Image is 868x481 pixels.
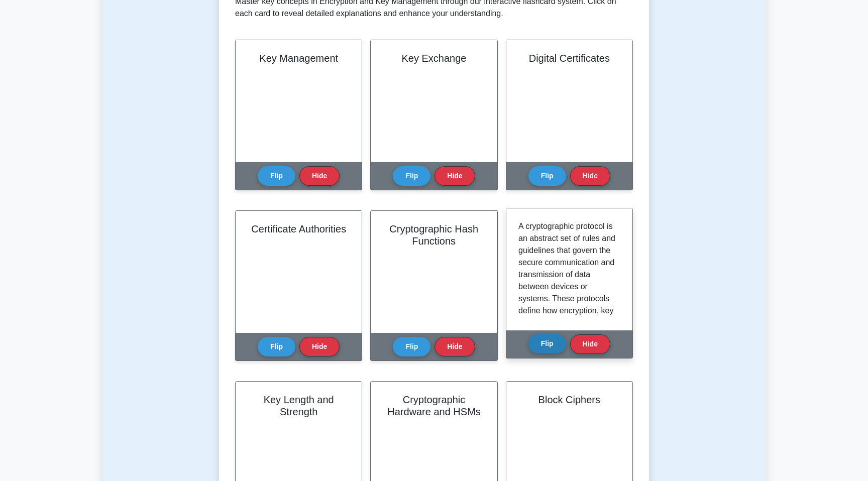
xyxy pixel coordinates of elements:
button: Hide [299,166,340,186]
h2: Key Management [248,52,350,64]
button: Hide [435,166,475,186]
h2: Digital Certificates [518,52,620,64]
button: Flip [528,334,566,353]
h2: Cryptographic Hash Functions [383,223,485,247]
h2: Cryptographic Hardware and HSMs [383,394,485,418]
button: Flip [393,337,430,356]
button: Hide [570,166,610,186]
h2: Certificate Authorities [248,223,350,235]
h2: Block Ciphers [518,394,620,406]
button: Flip [528,166,566,186]
button: Flip [258,337,295,356]
h2: Key Length and Strength [248,394,350,418]
button: Hide [570,334,610,354]
button: Hide [299,337,340,356]
button: Flip [258,166,295,186]
button: Flip [393,166,430,186]
button: Hide [435,337,475,356]
h2: Key Exchange [383,52,485,64]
